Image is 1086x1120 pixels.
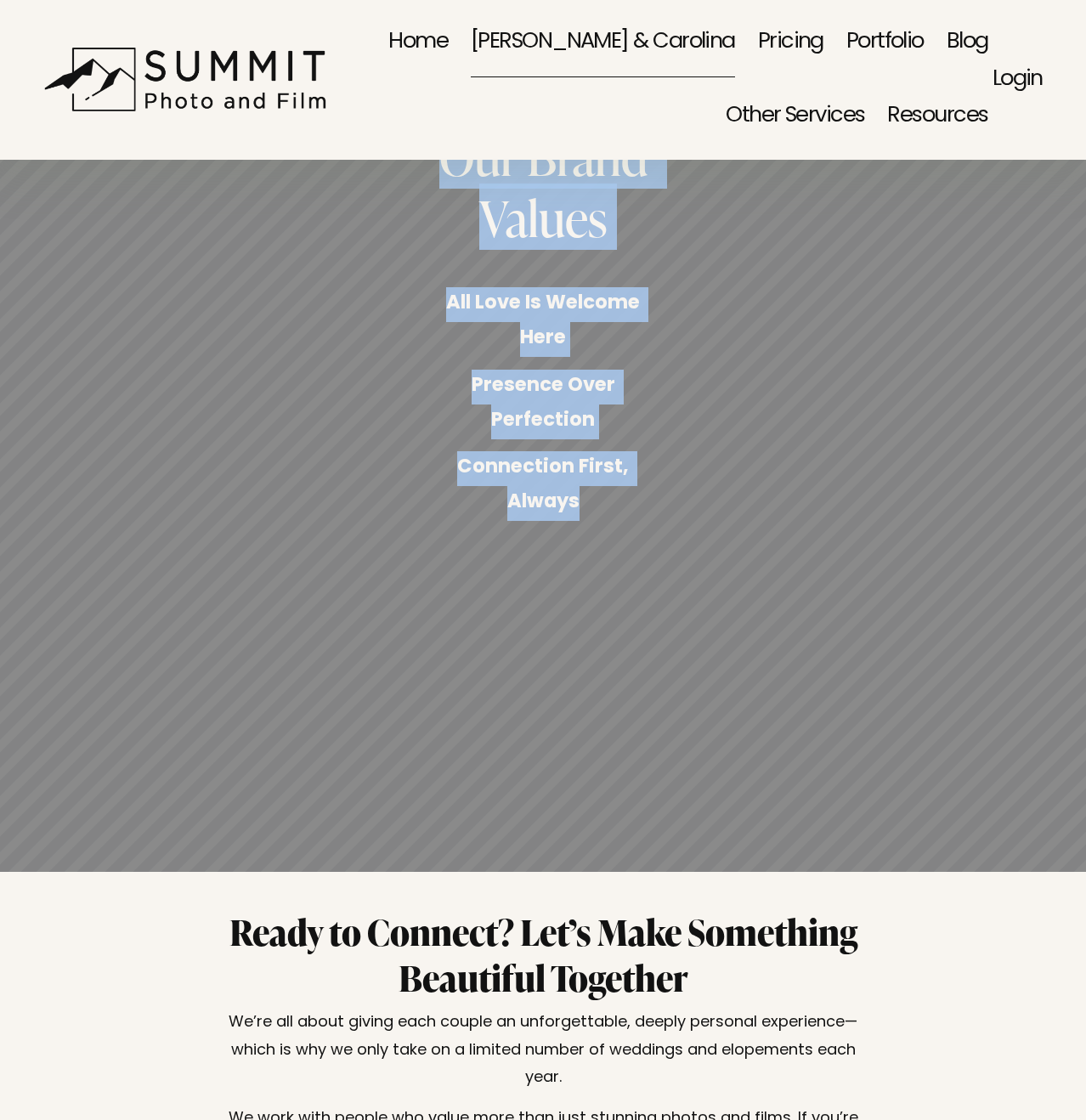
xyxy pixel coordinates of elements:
[887,80,987,154] a: folder dropdown
[726,82,864,151] span: Other Services
[846,5,924,79] a: Portfolio
[758,5,823,79] a: Pricing
[947,5,988,79] a: Blog
[446,287,644,355] strong: All Love Is Welcome Here
[472,370,619,438] strong: Presence Over Perfection
[457,451,633,519] strong: Connection First, Always
[471,5,735,79] a: [PERSON_NAME] & Carolina
[887,82,987,151] span: Resources
[421,125,665,247] h2: Our Brand Values
[726,80,864,154] a: folder dropdown
[388,5,448,79] a: Home
[212,1010,874,1093] p: We’re all about giving each couple an unforgettable, deeply personal experience—which is why we o...
[229,908,863,1002] strong: Ready to Connect? Let’s Make Something Beautiful Together
[993,45,1043,115] a: Login
[43,47,337,112] img: Summit Photo and Film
